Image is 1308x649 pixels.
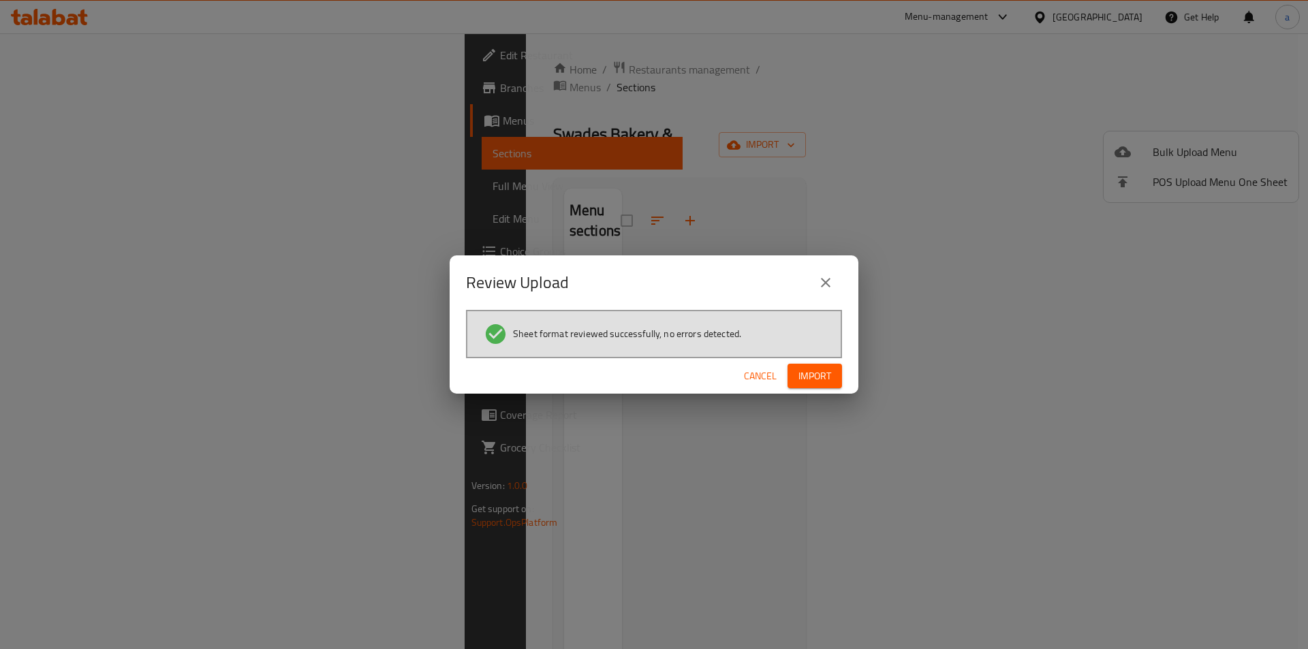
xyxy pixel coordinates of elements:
[738,364,782,389] button: Cancel
[788,364,842,389] button: Import
[798,368,831,385] span: Import
[466,272,569,294] h2: Review Upload
[744,368,777,385] span: Cancel
[809,266,842,299] button: close
[513,327,741,341] span: Sheet format reviewed successfully, no errors detected.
